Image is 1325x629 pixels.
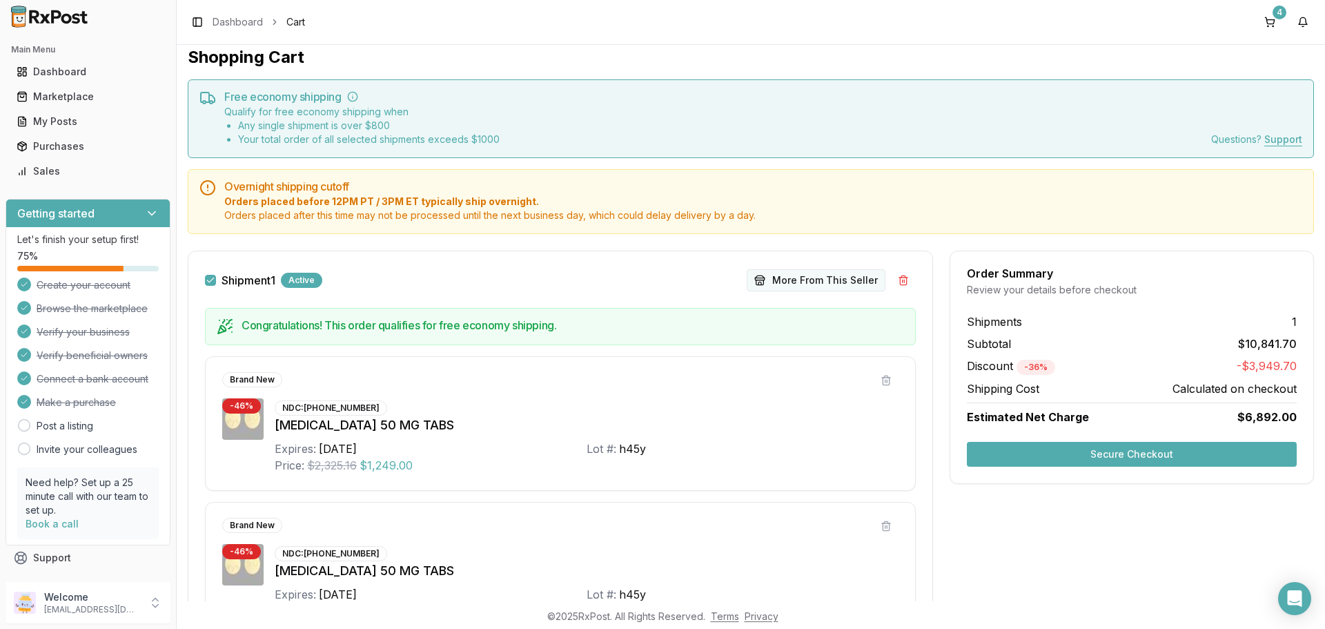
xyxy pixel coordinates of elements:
div: Marketplace [17,90,159,104]
p: Let's finish your setup first! [17,233,159,246]
div: Expires: [275,441,316,457]
div: Questions? [1211,133,1302,146]
div: Price: [275,457,304,474]
span: Feedback [33,576,80,590]
span: Create your account [37,278,130,292]
span: Browse the marketplace [37,302,148,316]
button: My Posts [6,110,170,133]
div: Lot #: [587,586,616,603]
span: Connect a bank account [37,372,148,386]
div: Sales [17,164,159,178]
div: Lot #: [587,441,616,457]
img: RxPost Logo [6,6,94,28]
span: Shipping Cost [967,380,1039,397]
div: Purchases [17,139,159,153]
label: Shipment 1 [222,275,275,286]
span: 75 % [17,249,38,263]
span: Verify your business [37,325,130,339]
div: [DATE] [319,441,357,457]
span: $10,841.70 [1238,336,1297,352]
button: 4 [1259,11,1281,33]
div: Active [281,273,322,288]
div: NDC: [PHONE_NUMBER] [275,546,387,561]
span: Cart [286,15,305,29]
div: Brand New [222,372,282,387]
button: Marketplace [6,86,170,108]
div: Dashboard [17,65,159,79]
span: Subtotal [967,336,1011,352]
div: NDC: [PHONE_NUMBER] [275,400,387,416]
div: h45y [619,586,646,603]
a: My Posts [11,109,165,134]
div: Qualify for free economy shipping when [224,105,500,146]
span: -$3,949.70 [1237,358,1297,375]
div: 4 [1273,6,1286,19]
a: Terms [711,610,739,622]
button: Secure Checkout [967,442,1297,467]
a: Sales [11,159,165,184]
a: Dashboard [213,15,263,29]
div: Expires: [275,586,316,603]
span: Orders placed after this time may not be processed until the next business day, which could delay... [224,209,1302,222]
h5: Free economy shipping [224,91,1302,102]
div: Order Summary [967,268,1297,279]
a: Purchases [11,134,165,159]
div: [MEDICAL_DATA] 50 MG TABS [275,561,899,581]
span: Orders placed before 12PM PT / 3PM ET typically ship overnight. [224,195,1302,209]
div: Open Intercom Messenger [1278,582,1311,615]
p: Need help? Set up a 25 minute call with our team to set up. [26,476,150,517]
img: Tivicay 50 MG TABS [222,398,264,440]
a: Dashboard [11,59,165,84]
span: $2,325.16 [307,457,357,474]
div: [DATE] [319,586,357,603]
span: Verify beneficial owners [37,349,148,362]
img: User avatar [14,592,36,614]
span: 1 [1292,313,1297,330]
h1: Shopping Cart [188,46,1314,68]
li: Any single shipment is over $ 800 [238,119,500,133]
span: Calculated on checkout [1172,380,1297,397]
a: Book a call [26,518,79,530]
h5: Congratulations! This order qualifies for free economy shipping. [242,320,904,331]
a: Post a listing [37,419,93,433]
div: - 36 % [1017,360,1055,375]
div: - 46 % [222,398,261,414]
button: Purchases [6,135,170,157]
div: Brand New [222,518,282,533]
button: More From This Seller [747,269,885,291]
span: Make a purchase [37,396,116,409]
img: Tivicay 50 MG TABS [222,544,264,586]
p: Welcome [44,590,140,604]
button: Support [6,545,170,570]
div: My Posts [17,115,159,128]
a: Invite your colleagues [37,443,137,456]
button: Sales [6,160,170,182]
span: Shipments [967,313,1022,330]
span: Estimated Net Charge [967,410,1089,424]
button: Dashboard [6,61,170,83]
button: Feedback [6,570,170,595]
div: - 46 % [222,544,261,559]
div: Review your details before checkout [967,283,1297,297]
a: Marketplace [11,84,165,109]
span: $1,249.00 [360,457,413,474]
div: [MEDICAL_DATA] 50 MG TABS [275,416,899,435]
li: Your total order of all selected shipments exceeds $ 1000 [238,133,500,146]
div: h45y [619,441,646,457]
nav: breadcrumb [213,15,305,29]
h2: Main Menu [11,44,165,55]
h5: Overnight shipping cutoff [224,181,1302,192]
h3: Getting started [17,205,95,222]
p: [EMAIL_ADDRESS][DOMAIN_NAME] [44,604,140,615]
a: Privacy [745,610,778,622]
span: $6,892.00 [1237,409,1297,425]
span: Discount [967,359,1055,373]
